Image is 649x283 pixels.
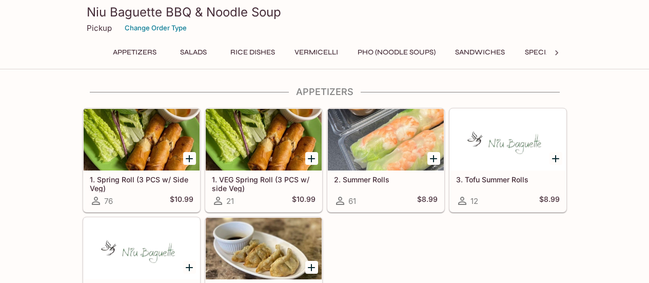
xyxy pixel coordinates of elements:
button: Add 4. Chicken Summer Rolls [183,261,196,274]
button: Add 3. Tofu Summer Rolls [549,152,562,165]
div: 5. Gyoza [206,218,322,279]
div: 3. Tofu Summer Rolls [450,109,566,171]
p: Pickup [87,23,112,33]
button: Add 1. VEG Spring Roll (3 PCS w/ side Veg) [305,152,318,165]
h5: $10.99 [292,195,316,207]
button: Add 1. Spring Roll (3 PCS w/ Side Veg) [183,152,196,165]
h4: Appetizers [83,86,567,98]
a: 1. VEG Spring Roll (3 PCS w/ side Veg)21$10.99 [205,108,322,212]
h5: $10.99 [170,195,193,207]
button: Salads [170,45,217,60]
button: Rice Dishes [225,45,281,60]
h5: 1. Spring Roll (3 PCS w/ Side Veg) [90,175,193,192]
a: 3. Tofu Summer Rolls12$8.99 [449,108,566,212]
h5: 3. Tofu Summer Rolls [456,175,560,184]
h5: $8.99 [417,195,438,207]
button: Add 5. Gyoza [305,261,318,274]
h5: 1. VEG Spring Roll (3 PCS w/ side Veg) [212,175,316,192]
span: 21 [226,196,234,206]
div: 2. Summer Rolls [328,109,444,171]
button: Specials [519,45,565,60]
a: 1. Spring Roll (3 PCS w/ Side Veg)76$10.99 [83,108,200,212]
div: 4. Chicken Summer Rolls [84,218,200,279]
h5: $8.99 [539,195,560,207]
a: 2. Summer Rolls61$8.99 [327,108,444,212]
button: Pho (Noodle Soups) [352,45,441,60]
div: 1. VEG Spring Roll (3 PCS w/ side Veg) [206,109,322,171]
button: Add 2. Summer Rolls [427,152,440,165]
button: Change Order Type [120,20,191,36]
h3: Niu Baguette BBQ & Noodle Soup [87,4,563,20]
span: 61 [348,196,356,206]
button: Sandwiches [449,45,510,60]
button: Vermicelli [289,45,344,60]
button: Appetizers [107,45,162,60]
span: 76 [104,196,113,206]
div: 1. Spring Roll (3 PCS w/ Side Veg) [84,109,200,171]
h5: 2. Summer Rolls [334,175,438,184]
span: 12 [470,196,478,206]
